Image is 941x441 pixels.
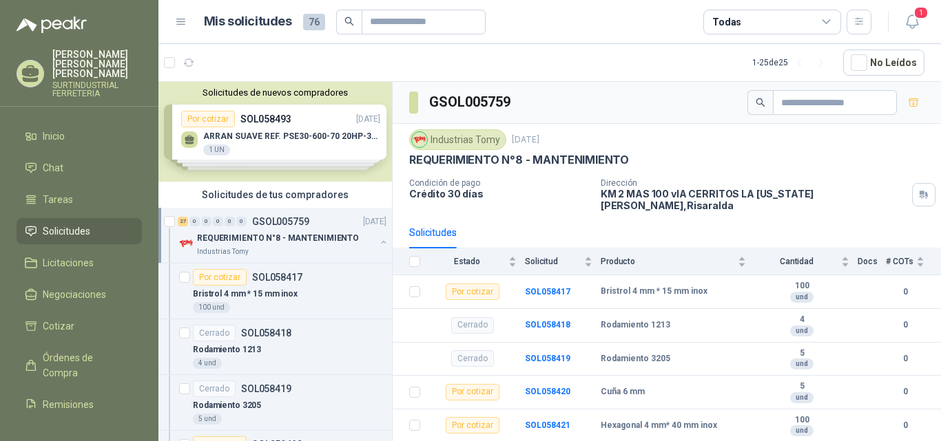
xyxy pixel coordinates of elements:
a: SOL058419 [525,354,570,363]
p: SURTINDUSTRIAL FERRETERIA [52,81,142,98]
a: Órdenes de Compra [17,345,142,386]
div: und [790,325,814,336]
span: search [756,98,765,107]
a: SOL058418 [525,320,570,330]
div: Cerrado [451,317,494,334]
p: Rodamiento 3205 [193,399,261,412]
p: SOL058417 [252,272,302,282]
div: und [790,358,814,369]
a: SOL058421 [525,420,570,430]
div: Solicitudes de nuevos compradoresPor cotizarSOL058493[DATE] ARRAN SUAVE REF. PSE30-600-70 20HP-30... [158,82,392,182]
p: Rodamiento 1213 [193,343,261,356]
div: Industrias Tomy [409,129,506,150]
p: [DATE] [512,133,539,147]
b: 0 [886,352,924,365]
p: SOL058419 [241,384,291,394]
span: Remisiones [43,397,94,412]
div: Solicitudes de tus compradores [158,182,392,208]
b: 0 [886,385,924,398]
span: search [344,17,354,26]
a: Negociaciones [17,281,142,308]
div: Cerrado [193,380,236,397]
div: Por cotizar [446,417,499,433]
a: Solicitudes [17,218,142,244]
th: Solicitud [525,248,601,275]
a: Inicio [17,123,142,149]
span: Estado [428,257,506,266]
button: 1 [900,10,924,34]
b: 100 [754,415,849,426]
th: Estado [428,248,525,275]
b: Rodamiento 1213 [601,320,670,331]
p: Condición de pago [409,178,590,188]
div: und [790,425,814,436]
button: No Leídos [843,50,924,76]
a: CerradoSOL058418Rodamiento 12134 und [158,319,392,375]
span: Chat [43,160,63,175]
div: und [790,392,814,403]
a: CerradoSOL058419Rodamiento 32055 und [158,375,392,431]
span: Cotizar [43,319,74,334]
p: [PERSON_NAME] [PERSON_NAME] [PERSON_NAME] [52,50,142,78]
p: REQUERIMIENTO N°8 - MANTENIMIENTO [409,153,629,167]
span: Tareas [43,192,73,207]
span: Solicitudes [43,224,90,239]
span: Producto [601,257,735,266]
div: 0 [236,217,247,226]
th: Producto [601,248,754,275]
b: 4 [754,314,849,325]
p: GSOL005759 [252,217,309,226]
span: 1 [913,6,929,19]
div: Por cotizar [193,269,247,286]
a: SOL058417 [525,287,570,297]
p: Bristrol 4 mm * 15 mm inox [193,288,298,301]
p: SOL058418 [241,328,291,338]
div: 100 und [193,302,230,313]
span: Solicitud [525,257,581,266]
div: Solicitudes [409,225,457,240]
div: Cerrado [193,325,236,341]
a: Tareas [17,186,142,213]
div: Todas [712,14,741,30]
span: Inicio [43,129,65,144]
span: Negociaciones [43,287,106,302]
b: 0 [886,419,924,432]
p: KM 2 MAS 100 vIA CERRITOS LA [US_STATE] [PERSON_NAME] , Risaralda [601,188,907,211]
p: Industrias Tomy [197,246,249,257]
div: 0 [189,217,200,226]
th: Cantidad [754,248,858,275]
h3: GSOL005759 [429,92,513,113]
span: Órdenes de Compra [43,350,129,380]
p: Crédito 30 días [409,188,590,200]
th: # COTs [886,248,941,275]
b: Bristrol 4 mm * 15 mm inox [601,286,707,297]
a: Licitaciones [17,250,142,276]
a: Remisiones [17,391,142,418]
div: 4 und [193,358,222,369]
div: 1 - 25 de 25 [752,52,832,74]
div: 0 [201,217,211,226]
div: Por cotizar [446,384,499,400]
a: 27 0 0 0 0 0 GSOL005759[DATE] Company LogoREQUERIMIENTO N°8 - MANTENIMIENTOIndustrias Tomy [178,213,389,257]
div: 5 und [193,413,222,424]
b: Rodamiento 3205 [601,354,670,365]
div: 27 [178,217,188,226]
p: Dirección [601,178,907,188]
a: Por cotizarSOL058417Bristrol 4 mm * 15 mm inox100 und [158,263,392,319]
b: Cuña 6 mm [601,387,645,398]
b: 0 [886,286,924,299]
b: 5 [754,348,849,359]
span: Licitaciones [43,255,94,270]
p: REQUERIMIENTO N°8 - MANTENIMIENTO [197,232,359,245]
a: Cotizar [17,313,142,339]
h1: Mis solicitudes [204,12,292,32]
b: Hexagonal 4 mm* 40 mm inox [601,420,717,431]
a: SOL058420 [525,387,570,396]
img: Company Logo [412,132,427,147]
span: # COTs [886,257,913,266]
b: 100 [754,281,849,292]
